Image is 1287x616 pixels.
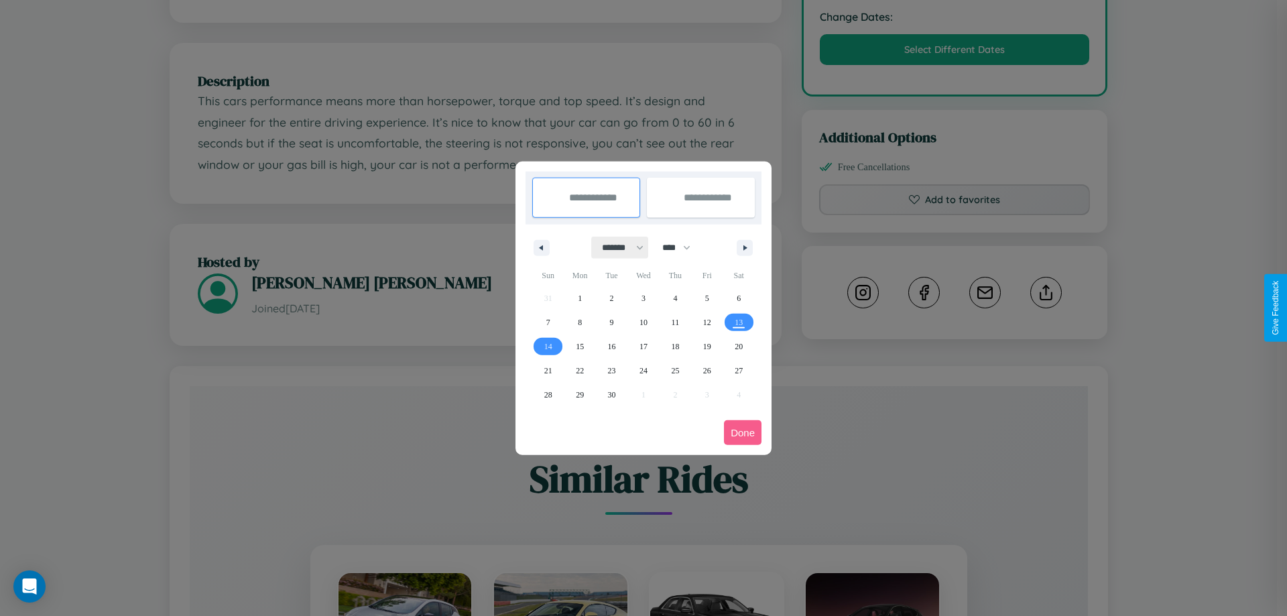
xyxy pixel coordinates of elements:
span: 22 [576,359,584,383]
span: 30 [608,383,616,407]
span: 12 [703,310,711,334]
span: 26 [703,359,711,383]
span: Sun [532,265,564,286]
button: 24 [627,359,659,383]
button: 9 [596,310,627,334]
button: 3 [627,286,659,310]
span: Fri [691,265,723,286]
span: 25 [671,359,679,383]
span: 9 [610,310,614,334]
button: 15 [564,334,595,359]
button: 25 [660,359,691,383]
span: Sat [723,265,755,286]
span: 2 [610,286,614,310]
button: Done [724,420,761,445]
button: 22 [564,359,595,383]
span: 7 [546,310,550,334]
span: 18 [671,334,679,359]
span: Thu [660,265,691,286]
span: 19 [703,334,711,359]
button: 17 [627,334,659,359]
button: 19 [691,334,723,359]
button: 16 [596,334,627,359]
button: 18 [660,334,691,359]
button: 13 [723,310,755,334]
button: 29 [564,383,595,407]
button: 5 [691,286,723,310]
button: 30 [596,383,627,407]
span: 14 [544,334,552,359]
button: 21 [532,359,564,383]
button: 20 [723,334,755,359]
button: 28 [532,383,564,407]
span: 21 [544,359,552,383]
button: 1 [564,286,595,310]
span: 23 [608,359,616,383]
span: 6 [737,286,741,310]
button: 6 [723,286,755,310]
button: 14 [532,334,564,359]
button: 4 [660,286,691,310]
button: 11 [660,310,691,334]
span: 13 [735,310,743,334]
button: 12 [691,310,723,334]
span: Tue [596,265,627,286]
button: 27 [723,359,755,383]
span: 3 [641,286,646,310]
span: Mon [564,265,595,286]
span: 20 [735,334,743,359]
span: 10 [639,310,648,334]
span: 29 [576,383,584,407]
div: Give Feedback [1271,281,1280,335]
span: 24 [639,359,648,383]
button: 7 [532,310,564,334]
span: 1 [578,286,582,310]
span: 5 [705,286,709,310]
button: 23 [596,359,627,383]
span: 15 [576,334,584,359]
button: 26 [691,359,723,383]
button: 2 [596,286,627,310]
span: 16 [608,334,616,359]
span: 8 [578,310,582,334]
span: Wed [627,265,659,286]
span: 28 [544,383,552,407]
div: Open Intercom Messenger [13,570,46,603]
button: 8 [564,310,595,334]
span: 27 [735,359,743,383]
button: 10 [627,310,659,334]
span: 17 [639,334,648,359]
span: 11 [672,310,680,334]
span: 4 [673,286,677,310]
